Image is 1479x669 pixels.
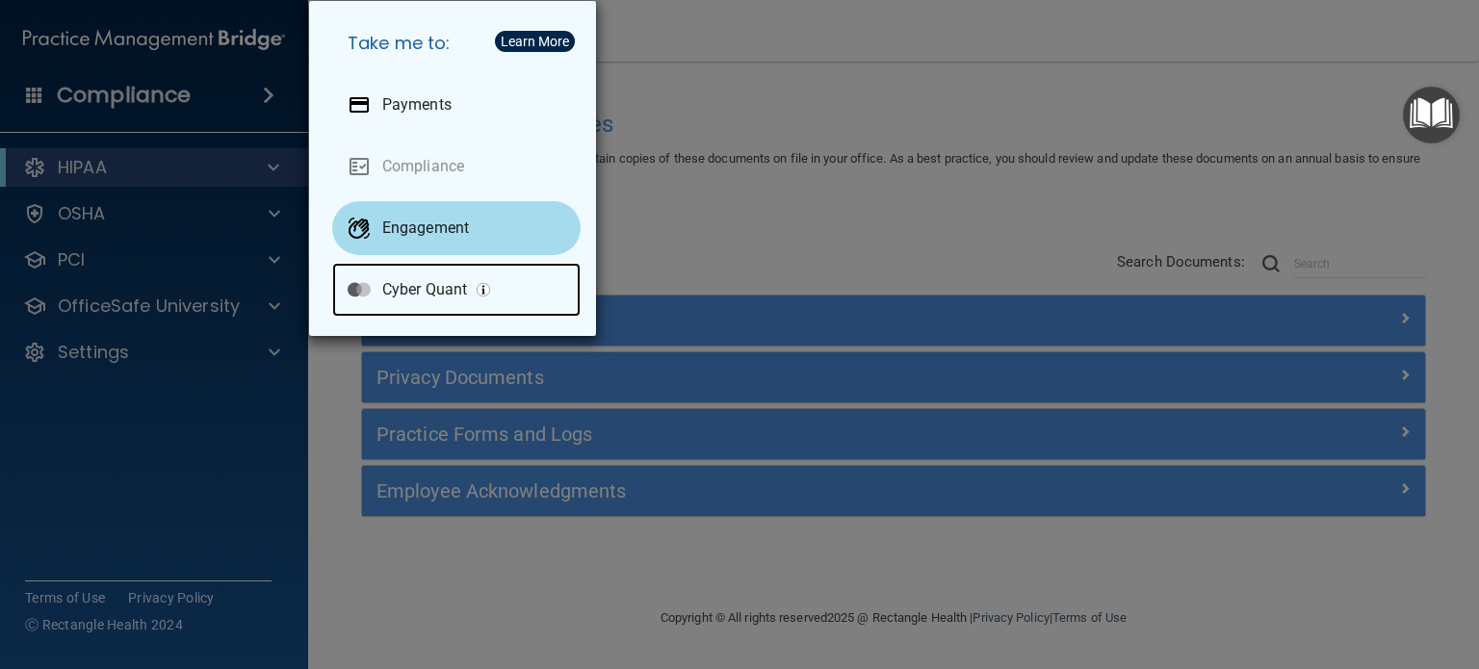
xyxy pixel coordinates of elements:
[382,95,452,115] p: Payments
[332,201,581,255] a: Engagement
[382,280,467,299] p: Cyber Quant
[382,219,469,238] p: Engagement
[332,78,581,132] a: Payments
[332,16,581,70] h5: Take me to:
[1403,87,1460,143] button: Open Resource Center
[495,31,575,52] button: Learn More
[332,263,581,317] a: Cyber Quant
[501,35,569,48] div: Learn More
[332,140,581,193] a: Compliance
[1147,533,1456,609] iframe: Drift Widget Chat Controller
